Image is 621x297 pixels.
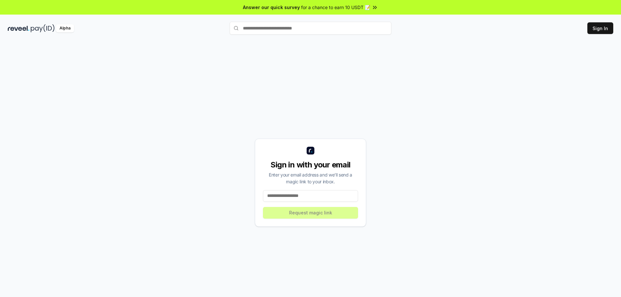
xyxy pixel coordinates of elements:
img: logo_small [307,147,314,154]
span: for a chance to earn 10 USDT 📝 [301,4,370,11]
img: reveel_dark [8,24,29,32]
img: pay_id [31,24,55,32]
div: Sign in with your email [263,160,358,170]
button: Sign In [587,22,613,34]
span: Answer our quick survey [243,4,300,11]
div: Alpha [56,24,74,32]
div: Enter your email address and we’ll send a magic link to your inbox. [263,171,358,185]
